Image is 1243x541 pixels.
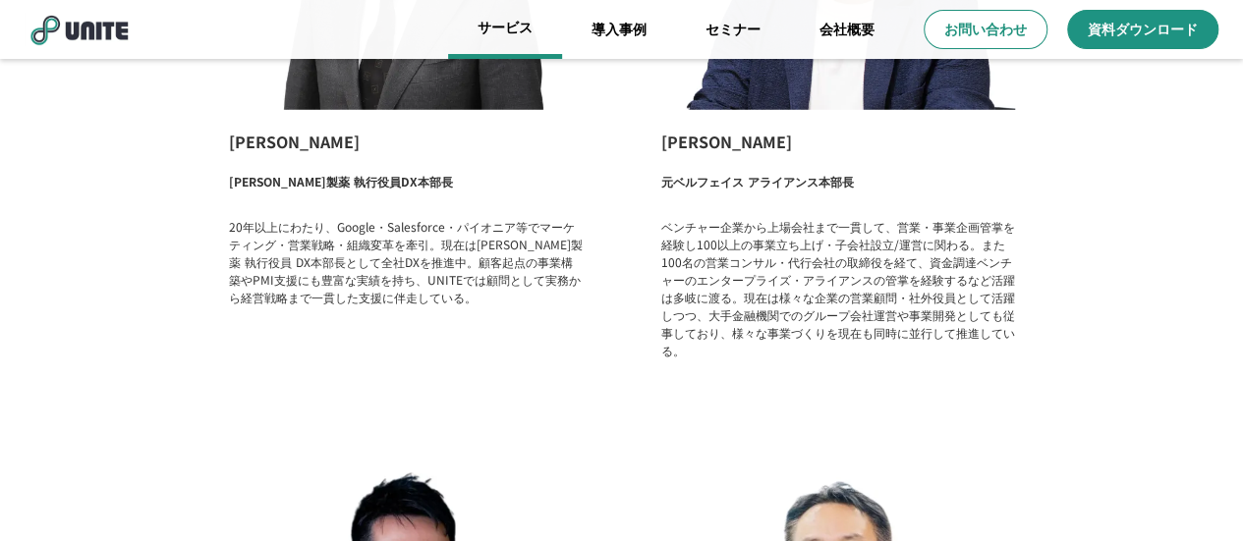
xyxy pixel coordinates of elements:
p: [PERSON_NAME] [229,130,583,153]
p: 20年以上にわたり、Google・Salesforce・パイオニア等でマーケティング・営業戦略・組織変革を牽引。現在は[PERSON_NAME]製薬 執行役員 DX本部長として全社DXを推進中。... [229,218,583,306]
a: お問い合わせ [924,10,1047,49]
p: ベンチャー企業から上場会社まで一貫して、営業・事業企画管掌を経験し100以上の事業立ち上げ・子会社設立/運営に関わる。また100名の営業コンサル・代行会社の取締役を経て、資金調達ベンチャーのエン... [661,218,1015,359]
p: 資料ダウンロード [1088,20,1198,39]
p: 元ベルフェイス アライアンス本部長 [661,173,854,198]
p: お問い合わせ [944,20,1027,39]
p: [PERSON_NAME]製薬 執行役員DX本部長 [229,173,453,198]
div: チャットウィジェット [1145,447,1243,541]
a: 資料ダウンロード [1067,10,1218,49]
p: [PERSON_NAME] [661,130,1015,153]
iframe: Chat Widget [1145,447,1243,541]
